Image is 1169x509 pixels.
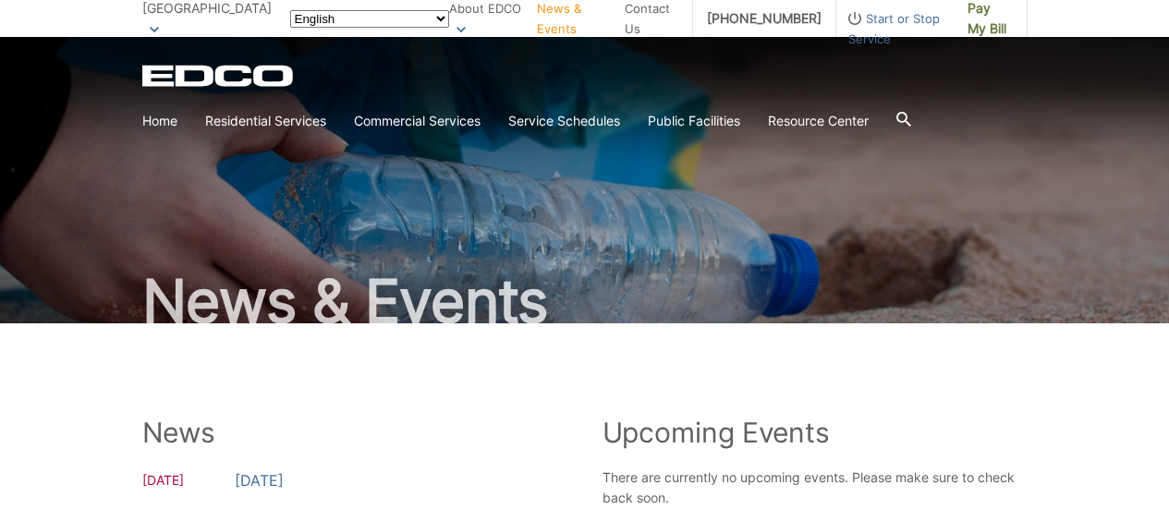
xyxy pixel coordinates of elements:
span: [DATE] [142,470,235,493]
a: Service Schedules [508,111,620,131]
h1: News & Events [142,272,1028,331]
h2: Upcoming Events [603,416,1028,449]
p: There are currently no upcoming events. Please make sure to check back soon. [603,467,1028,508]
a: Commercial Services [354,111,481,131]
select: Select a language [290,10,449,28]
h2: News [142,416,567,449]
a: Public Facilities [648,111,740,131]
a: Home [142,111,177,131]
a: EDCD logo. Return to the homepage. [142,65,296,87]
a: [DATE] [235,467,284,493]
a: Residential Services [205,111,326,131]
a: Resource Center [768,111,869,131]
